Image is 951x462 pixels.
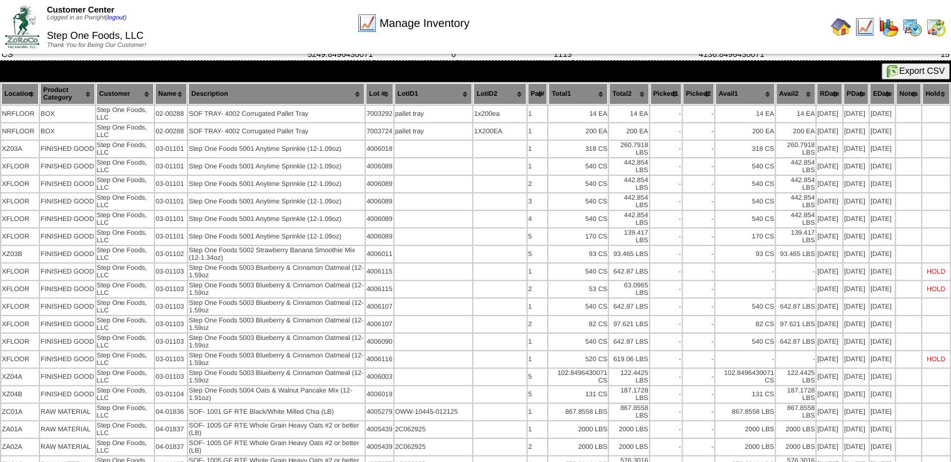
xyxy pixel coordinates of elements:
[1,246,39,262] td: XZ03B
[528,281,548,297] td: 2
[40,264,94,280] td: FINISHED GOOD
[609,299,648,315] td: 642.87 LBS
[776,369,815,385] td: 122.4425 LBS
[896,83,921,105] th: Notes
[1,386,39,403] td: XZ04B
[188,193,365,210] td: Step One Foods 5001 Anytime Sprinkle (12-1.09oz)
[650,83,682,105] th: Picked1
[843,351,868,367] td: [DATE]
[188,351,365,367] td: Step One Foods 5003 Blueberry & Cinnamon Oatmeal (12-1.59oz
[1,211,39,227] td: XFLOOR
[927,356,945,363] div: HOLD
[548,351,608,367] td: 520 CS
[776,316,815,332] td: 97.621 LBS
[188,141,365,157] td: Step One Foods 5001 Anytime Sprinkle (12-1.09oz)
[870,123,895,140] td: [DATE]
[188,228,365,245] td: Step One Foods 5001 Anytime Sprinkle (12-1.09oz)
[366,228,393,245] td: 4006089
[96,228,154,245] td: Step One Foods, LLC
[155,106,187,122] td: 02-00288
[650,316,682,332] td: -
[528,176,548,192] td: 2
[870,351,895,367] td: [DATE]
[40,176,94,192] td: FINISHED GOOD
[843,141,868,157] td: [DATE]
[843,264,868,280] td: [DATE]
[817,351,842,367] td: [DATE]
[380,17,470,30] span: Manage Inventory
[650,369,682,385] td: -
[609,316,648,332] td: 97.621 LBS
[715,299,775,315] td: 540 CS
[650,193,682,210] td: -
[528,334,548,350] td: 1
[357,13,377,33] img: line_graph.gif
[1,264,39,280] td: XFLOOR
[548,334,608,350] td: 540 CS
[40,299,94,315] td: FINISHED GOOD
[155,369,187,385] td: 03-01103
[548,123,608,140] td: 200 EA
[650,158,682,175] td: -
[40,281,94,297] td: FINISHED GOOD
[188,246,365,262] td: Step One Foods 5002 Strawberry Banana Smoothie Mix (12-1.34oz)
[548,264,608,280] td: 540 CS
[188,334,365,350] td: Step One Foods 5003 Blueberry & Cinnamon Oatmeal (12-1.59oz
[683,158,714,175] td: -
[1,334,39,350] td: XFLOOR
[1,158,39,175] td: XFLOOR
[609,176,648,192] td: 442.854 LBS
[650,141,682,157] td: -
[188,264,365,280] td: Step One Foods 5003 Blueberry & Cinnamon Oatmeal (12-1.59oz
[548,193,608,210] td: 540 CS
[843,211,868,227] td: [DATE]
[715,369,775,385] td: 102.8496430071 CS
[96,369,154,385] td: Step One Foods, LLC
[683,369,714,385] td: -
[926,17,946,37] img: calendarinout.gif
[528,211,548,227] td: 4
[609,106,648,122] td: 14 EA
[870,316,895,332] td: [DATE]
[776,351,815,367] td: -
[843,228,868,245] td: [DATE]
[1,106,39,122] td: NRFLOOR
[47,31,144,41] span: Step One Foods, LLC
[395,83,473,105] th: LotID1
[47,5,114,14] span: Customer Center
[870,281,895,297] td: [DATE]
[776,123,815,140] td: 200 EA
[855,17,875,37] img: line_graph.gif
[776,211,815,227] td: 442.854 LBS
[548,246,608,262] td: 93 CS
[473,123,526,140] td: 1X200EA
[650,351,682,367] td: -
[843,369,868,385] td: [DATE]
[609,123,648,140] td: 200 EA
[870,211,895,227] td: [DATE]
[843,246,868,262] td: [DATE]
[902,17,922,37] img: calendarprod.gif
[96,106,154,122] td: Step One Foods, LLC
[776,158,815,175] td: 442.854 LBS
[817,176,842,192] td: [DATE]
[609,281,648,297] td: 63.0965 LBS
[650,246,682,262] td: -
[650,123,682,140] td: -
[1,176,39,192] td: XFLOOR
[528,193,548,210] td: 3
[47,42,146,49] span: Thank You for Being Our Customer!
[40,228,94,245] td: FINISHED GOOD
[683,141,714,157] td: -
[473,106,526,122] td: 1x200ea
[366,246,393,262] td: 4006011
[831,17,851,37] img: home.gif
[96,334,154,350] td: Step One Foods, LLC
[155,351,187,367] td: 03-01103
[366,106,393,122] td: 7003292
[366,141,393,157] td: 4006018
[473,83,526,105] th: LotID2
[1,141,39,157] td: XZ03A
[188,281,365,297] td: Step One Foods 5003 Blueberry & Cinnamon Oatmeal (12-1.59oz
[366,281,393,297] td: 4006115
